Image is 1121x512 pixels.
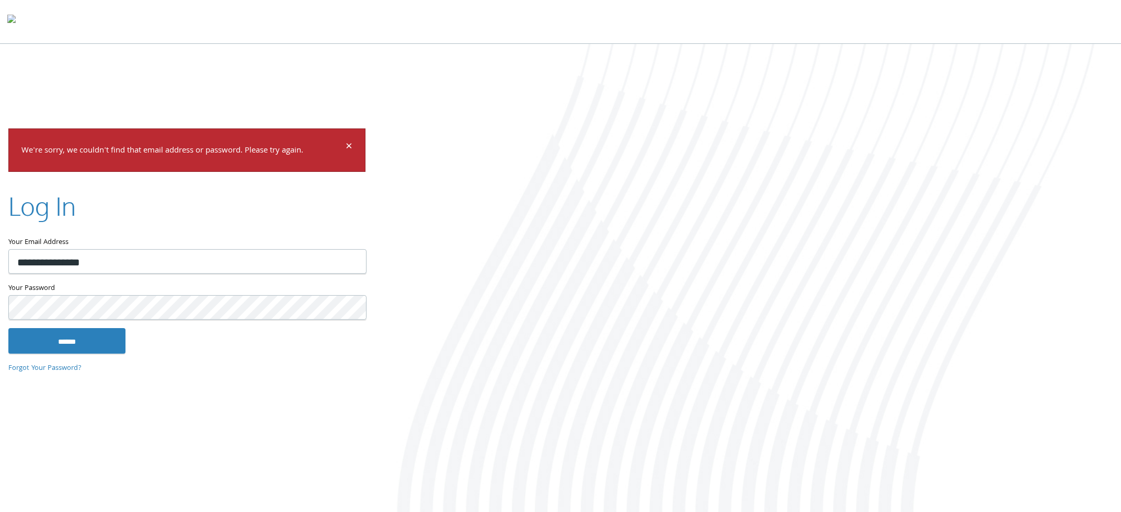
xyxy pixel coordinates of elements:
p: We're sorry, we couldn't find that email address or password. Please try again. [21,144,344,159]
button: Dismiss alert [346,142,352,154]
img: todyl-logo-dark.svg [7,11,16,32]
span: × [346,137,352,158]
label: Your Password [8,282,365,295]
h2: Log In [8,189,76,224]
a: Forgot Your Password? [8,363,82,374]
